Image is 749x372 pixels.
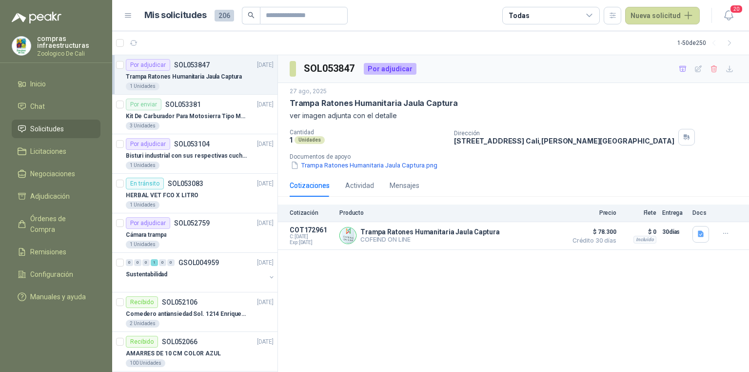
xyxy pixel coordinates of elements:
[729,4,743,14] span: 20
[290,180,330,191] div: Cotizaciones
[390,180,419,191] div: Mensajes
[30,247,66,257] span: Remisiones
[625,7,700,24] button: Nueva solicitud
[126,112,247,121] p: Kit De Carburador Para Motosierra Tipo M250 - Zama
[126,191,198,200] p: HERBAL VET FCO X LITRO
[12,12,61,23] img: Logo peakr
[126,336,158,348] div: Recibido
[720,7,737,24] button: 20
[568,238,616,244] span: Crédito 30 días
[126,151,247,161] p: Bisturi industrial con sus respectivas cuchillas segun muestra
[339,209,562,216] p: Producto
[215,10,234,21] span: 206
[360,228,499,236] p: Trampa Ratones Humanitaria Jaula Captura
[257,298,274,307] p: [DATE]
[290,153,745,160] p: Documentos de apoyo
[290,240,334,246] span: Exp: [DATE]
[290,98,458,108] p: Trampa Ratones Humanitaria Jaula Captura
[12,142,100,161] a: Licitaciones
[12,165,100,183] a: Negociaciones
[304,61,356,76] h3: SOL053847
[454,137,674,145] p: [STREET_ADDRESS] Cali , [PERSON_NAME][GEOGRAPHIC_DATA]
[112,292,277,332] a: RecibidoSOL052106[DATE] Comedero antiansiedad Sol. 1214 Enriquecimiento2 Unidades
[454,130,674,137] p: Dirección
[37,51,100,57] p: Zoologico De Cali
[12,187,100,206] a: Adjudicación
[126,270,167,279] p: Sustentabilidad
[126,83,159,90] div: 1 Unidades
[112,332,277,372] a: RecibidoSOL052066[DATE] AMARRES DE 10 CM COLOR AZUL100 Unidades
[30,291,86,302] span: Manuales y ayuda
[162,299,197,306] p: SOL052106
[257,100,274,109] p: [DATE]
[126,349,221,358] p: AMARRES DE 10 CM COLOR AZUL
[174,220,210,227] p: SOL052759
[290,110,737,121] p: ver imagen adjunta con el detalle
[257,179,274,188] p: [DATE]
[633,236,656,244] div: Incluido
[126,320,159,328] div: 2 Unidades
[568,209,616,216] p: Precio
[257,337,274,347] p: [DATE]
[662,209,687,216] p: Entrega
[112,213,277,253] a: Por adjudicarSOL052759[DATE] Cámara trampa1 Unidades
[151,259,158,266] div: 1
[12,75,100,93] a: Inicio
[168,180,203,187] p: SOL053083
[30,213,91,235] span: Órdenes de Compra
[126,359,165,367] div: 100 Unidades
[112,95,277,134] a: Por enviarSOL053381[DATE] Kit De Carburador Para Motosierra Tipo M250 - Zama3 Unidades
[30,101,45,112] span: Chat
[30,124,64,134] span: Solicitudes
[126,162,159,169] div: 1 Unidades
[174,141,210,147] p: SOL053104
[126,99,161,110] div: Por enviar
[364,63,416,75] div: Por adjudicar
[340,227,356,244] img: Company Logo
[112,174,277,213] a: En tránsitoSOL053083[DATE] HERBAL VET FCO X LITRO1 Unidades
[30,269,73,280] span: Configuración
[112,134,277,174] a: Por adjudicarSOL053104[DATE] Bisturi industrial con sus respectivas cuchillas segun muestra1 Unid...
[126,241,159,248] div: 1 Unidades
[126,72,242,82] p: Trampa Ratones Humanitaria Jaula Captura
[677,35,737,51] div: 1 - 50 de 250
[126,259,133,266] div: 0
[290,87,327,96] p: 27 ago, 2025
[345,180,374,191] div: Actividad
[144,8,207,22] h1: Mis solicitudes
[134,259,141,266] div: 0
[126,178,164,189] div: En tránsito
[126,310,247,319] p: Comedero antiansiedad Sol. 1214 Enriquecimiento
[178,259,219,266] p: GSOL004959
[662,226,687,238] p: 30 días
[30,168,75,179] span: Negociaciones
[360,236,499,243] p: COFEIND ON LINE
[290,136,293,144] p: 1
[126,217,170,229] div: Por adjudicar
[12,120,100,138] a: Solicitudes
[126,59,170,71] div: Por adjudicar
[622,226,656,238] p: $ 0
[162,338,197,345] p: SOL052066
[12,288,100,306] a: Manuales y ayuda
[142,259,150,266] div: 0
[30,146,66,157] span: Licitaciones
[257,61,274,70] p: [DATE]
[290,226,334,234] p: COT172961
[12,209,100,239] a: Órdenes de Compra
[126,296,158,308] div: Recibido
[12,243,100,261] a: Remisiones
[692,209,712,216] p: Docs
[30,191,70,202] span: Adjudicación
[290,160,438,170] button: Trampa Ratones Humanitaria Jaula Captura.png
[112,55,277,95] a: Por adjudicarSOL053847[DATE] Trampa Ratones Humanitaria Jaula Captura1 Unidades
[126,201,159,209] div: 1 Unidades
[622,209,656,216] p: Flete
[257,219,274,228] p: [DATE]
[12,37,31,55] img: Company Logo
[165,101,201,108] p: SOL053381
[509,10,529,21] div: Todas
[295,136,325,144] div: Unidades
[568,226,616,238] span: $ 78.300
[257,140,274,149] p: [DATE]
